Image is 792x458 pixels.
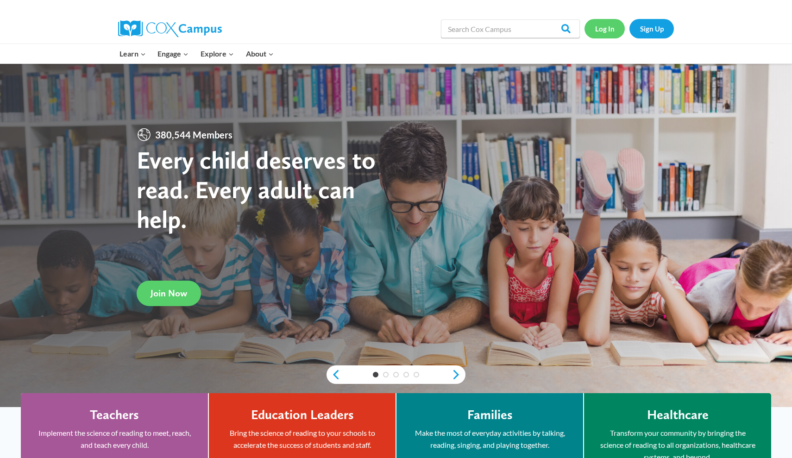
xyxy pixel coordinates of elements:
[240,44,280,63] button: Child menu of About
[195,44,240,63] button: Child menu of Explore
[383,372,389,377] a: 2
[113,44,152,63] button: Child menu of Learn
[410,427,569,451] p: Make the most of everyday activities by talking, reading, singing, and playing together.
[452,369,465,380] a: next
[585,19,674,38] nav: Secondary Navigation
[403,372,409,377] a: 4
[629,19,674,38] a: Sign Up
[585,19,625,38] a: Log In
[467,407,513,423] h4: Families
[118,20,222,37] img: Cox Campus
[113,44,279,63] nav: Primary Navigation
[327,369,340,380] a: previous
[223,427,382,451] p: Bring the science of reading to your schools to accelerate the success of students and staff.
[152,44,195,63] button: Child menu of Engage
[373,372,378,377] a: 1
[327,365,465,384] div: content slider buttons
[137,281,201,306] a: Join Now
[393,372,399,377] a: 3
[137,145,376,233] strong: Every child deserves to read. Every adult can help.
[647,407,709,423] h4: Healthcare
[90,407,139,423] h4: Teachers
[151,288,187,299] span: Join Now
[151,127,236,142] span: 380,544 Members
[414,372,419,377] a: 5
[251,407,354,423] h4: Education Leaders
[35,427,194,451] p: Implement the science of reading to meet, reach, and teach every child.
[441,19,580,38] input: Search Cox Campus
